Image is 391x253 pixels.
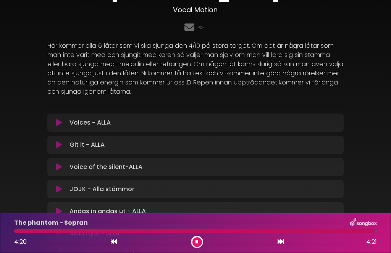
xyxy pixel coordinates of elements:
[14,218,88,227] p: The phantom - Sopran
[47,6,344,14] h3: Vocal Motion
[47,41,344,96] p: Här kommer alla 6 låtar som vi ska sjunga den 4/10 på stora torget. Om det är några låtar som man...
[69,207,146,216] p: Andas in andas ut - ALLA
[69,118,111,127] p: Voices - ALLA
[69,162,142,172] p: Voice of the silent-ALLA
[69,185,134,194] p: JOJK - Alla stämmor
[197,24,205,31] a: PDF
[366,237,377,247] span: 4:21
[350,218,377,228] img: songbox-logo-white.png
[69,140,105,149] p: Git it - ALLA
[14,237,27,246] span: 4:20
